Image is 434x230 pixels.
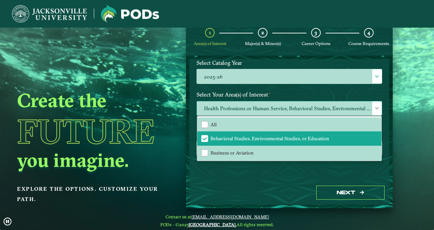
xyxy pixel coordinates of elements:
[194,41,226,46] span: Area(s) of Interest
[197,141,382,156] input: Enter your email
[197,160,381,174] li: Fine Arts or Humanities
[197,146,381,160] li: Business or Aviation
[367,29,370,36] span: 4
[245,41,281,46] span: Major(s) & Minor(s)
[197,117,382,124] p: Maximum 2 selections are allowed
[17,88,170,112] h2: Create the
[197,101,382,116] span: Health Professions or Human Service, Behavioral Studies, Environmental Studies, or Education
[17,184,170,204] p: Explore the options. Customize your path.
[12,5,87,23] img: Jacksonville University logo
[160,222,274,227] span: PODs - ©2025 All rights reserved.
[211,121,217,128] span: All
[191,88,387,101] label: Select Your Area(s) of Interest
[191,57,387,69] label: Select Catalog Year
[268,90,271,96] sup: ⋆
[160,214,274,219] span: Contact us at
[261,29,264,36] span: 2
[316,186,385,200] button: Next
[315,29,317,36] span: 3
[191,129,387,141] label: Enter your email below to receive a summary of the POD that you create.
[211,150,254,156] span: Business or Aviation
[197,117,199,121] sup: ⋆
[197,117,381,132] li: All
[101,5,159,23] img: Jacksonville University logo
[211,135,329,142] span: Behavioral Studies, Environmental Studies, or Education
[191,214,269,219] a: [EMAIL_ADDRESS][DOMAIN_NAME]
[17,148,170,172] h2: you imagine.
[17,115,170,148] h1: Future
[197,69,382,84] label: 2025-26
[197,131,381,146] li: Behavioral Studies, Environmental Studies, or Education
[209,29,211,36] span: 1
[348,41,389,46] span: Course Requirements
[302,41,330,46] span: Career Options
[189,222,236,227] a: [GEOGRAPHIC_DATA].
